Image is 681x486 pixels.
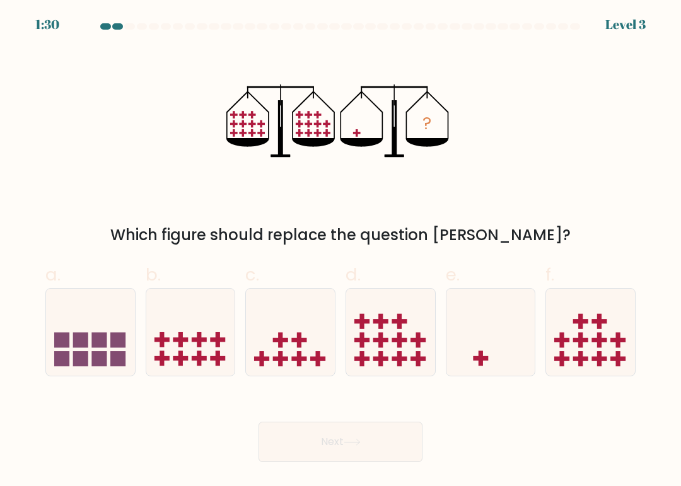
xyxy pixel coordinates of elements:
[346,262,361,287] span: d.
[423,112,432,135] tspan: ?
[45,262,61,287] span: a.
[446,262,460,287] span: e.
[245,262,259,287] span: c.
[35,15,59,34] div: 1:30
[53,224,628,246] div: Which figure should replace the question [PERSON_NAME]?
[259,422,422,462] button: Next
[545,262,554,287] span: f.
[146,262,161,287] span: b.
[605,15,646,34] div: Level 3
